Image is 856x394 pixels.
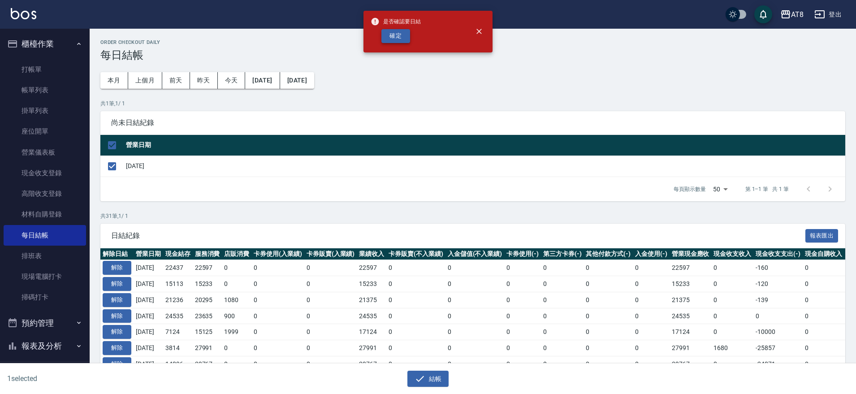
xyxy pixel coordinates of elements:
td: 0 [445,260,505,276]
td: [DATE] [134,356,163,372]
td: 1680 [711,340,753,356]
td: [DATE] [134,292,163,308]
td: 0 [584,276,633,292]
td: 0 [633,260,670,276]
td: 0 [251,356,304,372]
td: 0 [445,276,505,292]
button: 本月 [100,72,128,89]
button: 解除 [103,325,131,339]
td: 0 [633,324,670,340]
button: 昨天 [190,72,218,89]
td: 0 [222,340,251,356]
td: 0 [584,308,633,324]
td: 0 [584,260,633,276]
td: 0 [504,308,541,324]
td: 0 [541,260,584,276]
td: 0 [251,340,304,356]
td: 27991 [357,340,386,356]
button: 預約管理 [4,312,86,335]
td: 0 [541,340,584,356]
h6: 1 selected [7,373,212,384]
td: 0 [504,276,541,292]
td: 0 [386,308,445,324]
td: 21375 [670,292,712,308]
td: 20295 [193,292,222,308]
td: 0 [803,340,845,356]
button: 解除 [103,261,131,275]
td: -139 [753,292,803,308]
th: 營業日期 [124,135,845,156]
td: [DATE] [134,308,163,324]
td: 0 [633,308,670,324]
button: 櫃檯作業 [4,32,86,56]
td: 15233 [357,276,386,292]
td: 22597 [193,260,222,276]
td: 0 [504,324,541,340]
td: 0 [711,356,753,372]
td: 0 [504,292,541,308]
button: close [469,22,489,41]
td: [DATE] [134,260,163,276]
td: 0 [504,260,541,276]
td: 0 [633,356,670,372]
td: 0 [251,260,304,276]
td: 900 [222,308,251,324]
td: 0 [304,356,357,372]
td: 0 [304,308,357,324]
td: 39767 [357,356,386,372]
td: [DATE] [134,340,163,356]
td: -25857 [753,340,803,356]
a: 現金收支登錄 [4,163,86,183]
button: save [754,5,772,23]
a: 材料自購登錄 [4,204,86,225]
td: 0 [222,276,251,292]
td: 0 [445,324,505,340]
a: 現場電腦打卡 [4,266,86,287]
button: 上個月 [128,72,162,89]
td: 0 [633,340,670,356]
td: [DATE] [134,324,163,340]
a: 排班表 [4,246,86,266]
td: 0 [251,308,304,324]
td: 39767 [670,356,712,372]
td: 15113 [163,276,193,292]
button: 解除 [103,309,131,323]
button: 解除 [103,341,131,355]
td: 0 [304,324,357,340]
td: 0 [251,324,304,340]
td: 0 [753,308,803,324]
th: 現金收支支出(-) [753,248,803,260]
td: 22597 [357,260,386,276]
th: 現金自購收入 [803,248,845,260]
td: 0 [711,292,753,308]
td: 39767 [193,356,222,372]
a: 打帳單 [4,59,86,80]
img: Logo [11,8,36,19]
a: 每日結帳 [4,225,86,246]
p: 共 1 筆, 1 / 1 [100,100,845,108]
th: 店販消費 [222,248,251,260]
button: 解除 [103,357,131,371]
a: 營業儀表板 [4,142,86,163]
td: 0 [222,356,251,372]
button: 解除 [103,293,131,307]
th: 入金儲值(不入業績) [445,248,505,260]
td: 0 [711,324,753,340]
th: 服務消費 [193,248,222,260]
td: 0 [541,292,584,308]
a: 高階收支登錄 [4,183,86,204]
h3: 每日結帳 [100,49,845,61]
button: 確定 [381,29,410,43]
td: 0 [633,292,670,308]
p: 第 1–1 筆 共 1 筆 [745,185,789,193]
td: 0 [386,276,445,292]
td: -160 [753,260,803,276]
td: 0 [222,260,251,276]
td: 0 [633,276,670,292]
th: 卡券販賣(不入業績) [386,248,445,260]
td: 15233 [193,276,222,292]
td: 17124 [357,324,386,340]
td: 22437 [163,260,193,276]
td: 27991 [670,340,712,356]
div: 50 [709,177,731,201]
